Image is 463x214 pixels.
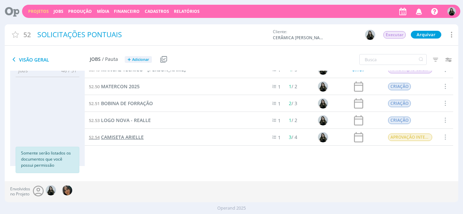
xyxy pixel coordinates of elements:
span: Envolvidos no Projeto [10,187,30,196]
img: V [318,115,328,125]
input: Busca [359,54,427,65]
span: CRIAÇÃO [388,117,410,124]
span: 1 [278,100,281,107]
span: 1 [278,134,281,141]
div: Cliente: [273,29,380,41]
button: Arquivar [411,31,441,39]
img: V [318,132,328,142]
span: Jobs [18,67,28,74]
a: 52.53LOGO NOVA - REALLE [89,117,151,124]
a: Financeiro [114,8,140,14]
span: / 3 [289,100,297,106]
span: 1 [289,83,291,90]
span: / 2 [289,117,297,123]
span: Cadastros [145,8,169,14]
button: Produção [66,9,94,14]
button: Relatórios [172,9,202,14]
span: Jobs [90,56,101,62]
span: 3 [289,134,291,140]
span: 46 / 51 [56,67,77,74]
span: 52.53 [89,117,100,123]
span: Visão Geral [10,55,90,64]
img: N [62,185,72,195]
button: Jobs [52,9,65,14]
span: CRIAÇÃO [388,83,410,90]
span: MATERCON 2025 [101,83,140,90]
img: V [318,98,328,109]
a: Jobs [54,8,63,14]
span: 52.43 [89,67,100,73]
span: CAMISETA ARIELLE [101,134,144,140]
span: 52 [23,30,31,40]
a: Relatórios [174,8,200,14]
span: / Pauta [102,56,118,62]
span: 2 [289,100,291,106]
div: 07/07 [352,67,365,72]
span: 52.54 [89,134,100,140]
a: 52.50MATERCON 2025 [89,83,140,90]
span: 52.51 [89,100,100,106]
img: V [447,7,456,16]
span: APROVAÇÃO INTERNA [388,134,432,141]
span: 1 [278,67,281,73]
button: Projetos [26,9,51,14]
button: +Adicionar [125,56,152,63]
a: Mídia [97,8,109,14]
span: + [127,56,131,63]
a: Projetos [28,8,49,14]
span: 1 [278,117,281,124]
span: 1 [278,84,281,90]
p: Somente serão listados os documentos que você possui permissão [21,150,74,168]
button: Mídia [95,9,111,14]
span: LOGO NOVA - REALLE [101,117,151,123]
span: Adicionar [132,57,149,62]
span: CERÂMICA [PERSON_NAME] LTDA [273,35,324,41]
a: 52.51BOBINA DE FORRAÇÃO [89,100,153,107]
button: V [447,5,456,17]
span: 1 [289,117,291,123]
a: 52.54CAMISETA ARIELLE [89,134,144,141]
img: V [46,185,56,195]
span: MANUAL TÉCNICO - [PERSON_NAME] [101,66,186,73]
img: V [318,81,328,92]
button: Financeiro [112,9,142,14]
button: Executar [383,31,406,39]
span: / 4 [289,134,297,140]
span: BOBINA DE FORRAÇÃO [101,100,153,106]
button: Cadastros [143,9,171,14]
span: CRIAÇÃO [388,100,410,107]
img: V [365,30,375,40]
span: / 2 [289,83,297,90]
div: SOLICITAÇÕES PONTUAIS [35,27,269,43]
button: V [365,29,376,40]
a: Produção [68,8,92,14]
span: 52.50 [89,84,100,90]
